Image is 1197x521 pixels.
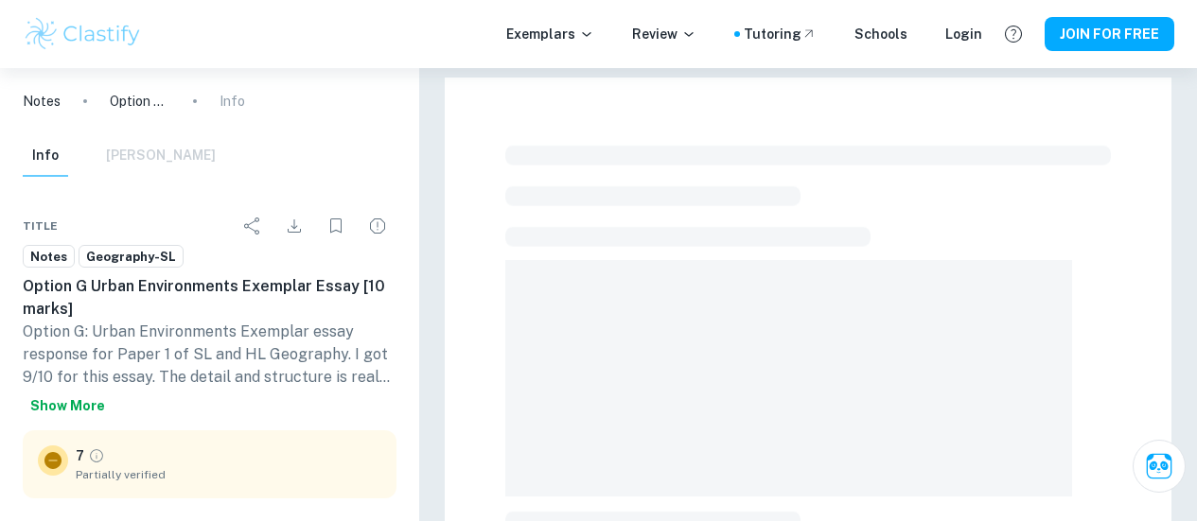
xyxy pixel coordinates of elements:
img: Clastify logo [23,15,143,53]
a: Geography-SL [79,245,184,269]
p: Review [632,24,696,44]
p: Exemplars [506,24,594,44]
span: Notes [24,248,74,267]
button: Help and Feedback [997,18,1030,50]
div: Bookmark [317,207,355,245]
span: Geography-SL [79,248,183,267]
a: Grade partially verified [88,447,105,464]
button: Ask Clai [1133,440,1186,493]
a: Notes [23,91,61,112]
div: Share [234,207,272,245]
p: Option G Urban Environments Exemplar Essay [10 marks] [110,91,170,112]
p: 7 [76,445,84,466]
p: Info [220,91,245,112]
span: Title [23,217,58,234]
span: Partially verified [76,466,381,483]
button: Info [23,135,68,177]
a: Tutoring [744,24,817,44]
button: JOIN FOR FREE [1045,17,1174,51]
a: Schools [854,24,907,44]
button: Show more [23,389,113,423]
div: Report issue [359,207,396,245]
a: Login [945,24,982,44]
p: Option G: Urban Environments Exemplar essay response for Paper 1 of SL and HL Geography. I got 9/... [23,321,396,423]
div: Download [275,207,313,245]
h6: Option G Urban Environments Exemplar Essay [10 marks] [23,275,396,321]
a: Notes [23,245,75,269]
